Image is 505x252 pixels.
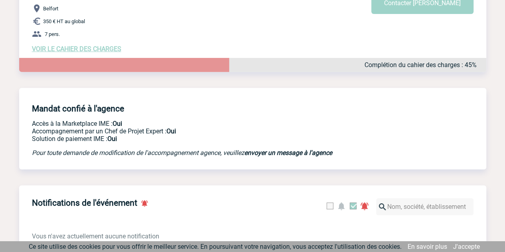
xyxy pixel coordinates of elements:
span: 350 € HT au global [43,18,85,24]
p: Conformité aux process achat client, Prise en charge de la facturation, Mutualisation de plusieur... [32,135,363,143]
p: Accès à la Marketplace IME : [32,120,363,127]
span: Vous n'avez actuellement aucune notification [32,232,159,240]
p: Prestation payante [32,127,363,135]
em: Pour toute demande de modification de l'accompagnement agence, veuillez [32,149,332,157]
a: En savoir plus [408,243,447,250]
h4: Notifications de l'événement [32,198,137,208]
a: VOIR LE CAHIER DES CHARGES [32,45,121,53]
a: envoyer un message à l'agence [244,149,332,157]
b: Oui [107,135,117,143]
h4: Mandat confié à l'agence [32,104,124,113]
span: Belfort [43,6,58,12]
span: 7 pers. [45,31,60,37]
a: J'accepte [453,243,480,250]
b: Oui [166,127,176,135]
span: Ce site utilise des cookies pour vous offrir le meilleur service. En poursuivant votre navigation... [29,243,402,250]
b: Oui [113,120,122,127]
